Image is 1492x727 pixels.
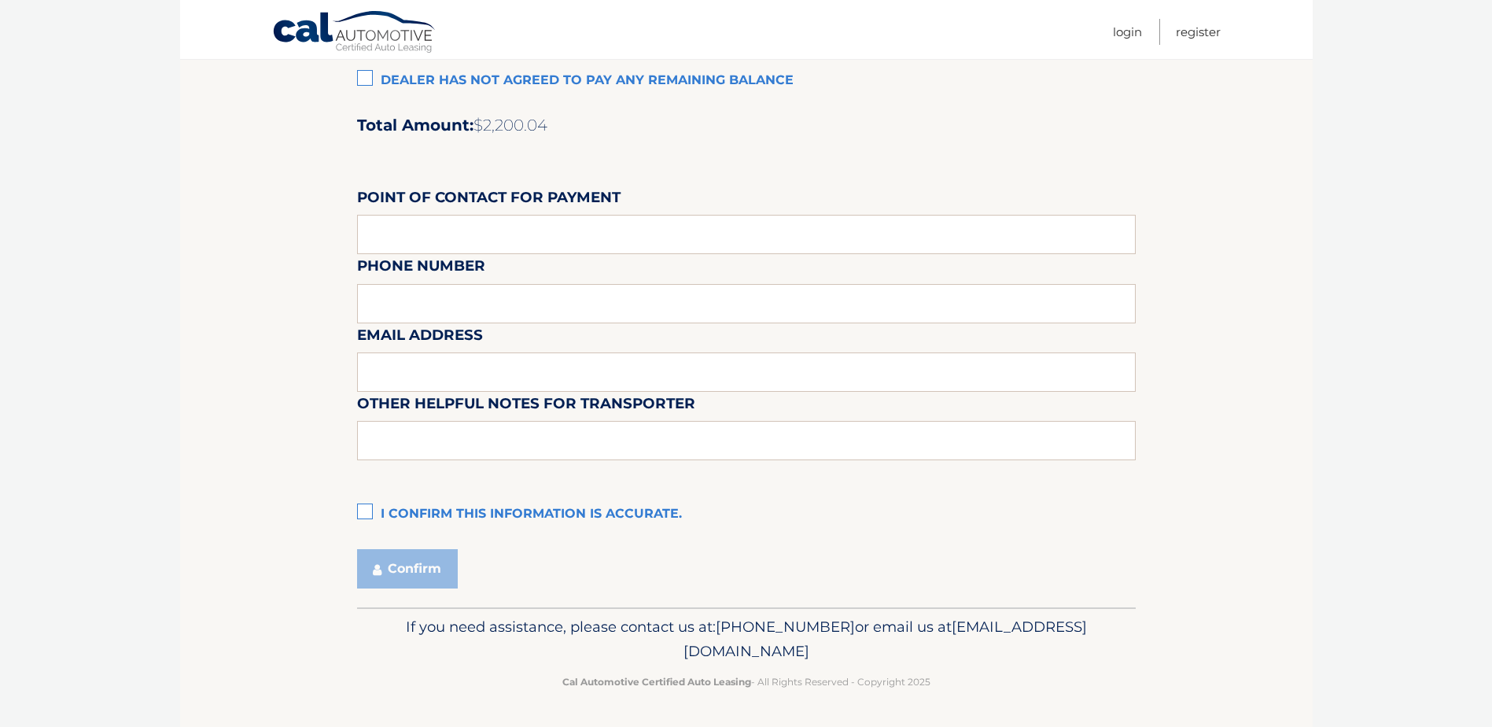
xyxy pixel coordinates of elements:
span: $2,200.04 [473,116,547,135]
label: I confirm this information is accurate. [357,499,1136,530]
h2: Total Amount: [357,116,1136,135]
strong: Cal Automotive Certified Auto Leasing [562,676,751,688]
p: - All Rights Reserved - Copyright 2025 [367,673,1125,690]
a: Register [1176,19,1221,45]
label: Point of Contact for Payment [357,186,621,215]
button: Confirm [357,549,458,589]
span: [PHONE_NUMBER] [716,618,855,636]
a: Login [1113,19,1142,45]
label: Other helpful notes for transporter [357,392,695,421]
label: Dealer has not agreed to pay any remaining balance [357,65,1136,97]
a: Cal Automotive [272,10,437,56]
label: Email Address [357,323,483,352]
p: If you need assistance, please contact us at: or email us at [367,614,1125,665]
